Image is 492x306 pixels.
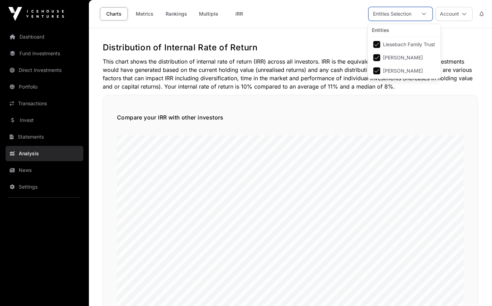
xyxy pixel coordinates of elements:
a: Portfolio [6,79,83,94]
a: Multiple [194,7,223,20]
a: Dashboard [6,29,83,44]
a: Transactions [6,96,83,111]
li: Liesebach Family Trust [369,38,439,51]
a: IRR [225,7,253,20]
button: Account [435,7,473,21]
div: Entities Selection [369,7,416,20]
a: Invest [6,113,83,128]
a: Settings [6,179,83,195]
a: Statements [6,129,83,144]
span: [PERSON_NAME] [383,55,423,60]
img: Icehouse Ventures Logo [8,7,64,21]
h5: Compare your IRR with other investors [117,113,464,122]
h2: Distribution of Internal Rate of Return [103,42,478,53]
a: Direct Investments [6,63,83,78]
a: News [6,163,83,178]
ul: Option List [368,37,441,78]
a: Rankings [161,7,192,20]
a: Fund Investments [6,46,83,61]
span: [PERSON_NAME] [383,68,423,73]
li: Jens Liesebach [369,51,439,64]
a: Analysis [6,146,83,161]
a: Charts [100,7,128,20]
a: Metrics [131,7,158,20]
div: Entities [368,24,441,37]
li: Janet Elsie Liesebach [369,65,439,77]
iframe: Chat Widget [457,273,492,306]
p: This chart shows the distribution of internal rate of return (IRR) across all investors. IRR is t... [103,57,478,91]
span: Liesebach Family Trust [383,42,435,47]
